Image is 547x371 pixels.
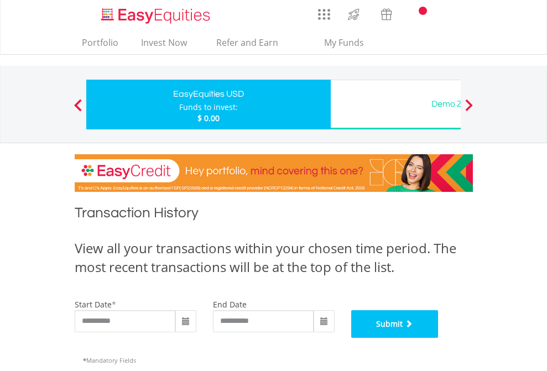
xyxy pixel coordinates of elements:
[83,356,136,364] span: Mandatory Fields
[67,104,89,116] button: Previous
[75,299,112,310] label: start date
[205,37,290,54] a: Refer and Earn
[93,86,324,102] div: EasyEquities USD
[459,3,487,27] a: My Profile
[351,310,439,338] button: Submit
[431,3,459,25] a: FAQ's and Support
[179,102,238,113] div: Funds to invest:
[318,8,330,20] img: grid-menu-icon.svg
[308,35,381,50] span: My Funds
[99,7,215,25] img: EasyEquities_Logo.png
[75,154,473,192] img: EasyCredit Promotion Banner
[345,6,363,23] img: thrive-v2.svg
[213,299,247,310] label: end date
[75,203,473,228] h1: Transaction History
[75,239,473,277] div: View all your transactions within your chosen time period. The most recent transactions will be a...
[137,37,191,54] a: Invest Now
[370,3,403,23] a: Vouchers
[197,113,220,123] span: $ 0.00
[77,37,123,54] a: Portfolio
[458,104,480,116] button: Next
[216,36,278,49] span: Refer and Earn
[377,6,395,23] img: vouchers-v2.svg
[311,3,337,20] a: AppsGrid
[97,3,215,25] a: Home page
[403,3,431,25] a: Notifications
